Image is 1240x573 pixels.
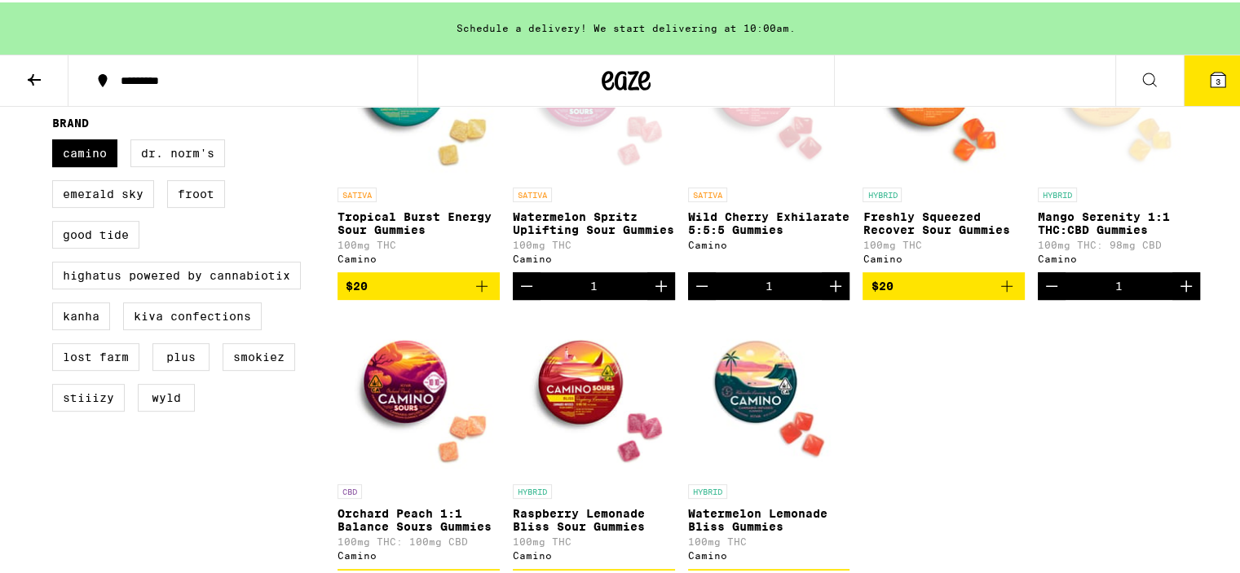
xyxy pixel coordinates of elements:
label: PLUS [152,341,210,368]
p: HYBRID [688,482,727,496]
p: Watermelon Lemonade Bliss Gummies [688,505,850,531]
p: HYBRID [863,185,902,200]
div: 1 [765,277,772,290]
p: 100mg THC [688,534,850,544]
p: HYBRID [1038,185,1077,200]
label: Dr. Norm's [130,137,225,165]
p: CBD [338,482,362,496]
p: 100mg THC [513,237,675,248]
a: Open page for Freshly Squeezed Recover Sour Gummies from Camino [863,14,1025,270]
p: Freshly Squeezed Recover Sour Gummies [863,208,1025,234]
p: 100mg THC [863,237,1025,248]
button: Increment [822,270,849,298]
label: Kanha [52,300,110,328]
p: 100mg THC: 98mg CBD [1038,237,1200,248]
a: Open page for Watermelon Lemonade Bliss Gummies from Camino [688,311,850,566]
div: Camino [863,251,1025,262]
label: Kiva Confections [123,300,262,328]
label: WYLD [138,381,195,409]
a: Open page for Orchard Peach 1:1 Balance Sours Gummies from Camino [338,311,500,566]
p: Mango Serenity 1:1 THC:CBD Gummies [1038,208,1200,234]
p: Watermelon Spritz Uplifting Sour Gummies [513,208,675,234]
div: Camino [513,251,675,262]
span: $20 [346,277,368,290]
button: Decrement [688,270,716,298]
a: Open page for Watermelon Spritz Uplifting Sour Gummies from Camino [513,14,675,270]
div: 1 [1115,277,1123,290]
button: Decrement [1038,270,1066,298]
p: 100mg THC [513,534,675,544]
p: Orchard Peach 1:1 Balance Sours Gummies [338,505,500,531]
p: Raspberry Lemonade Bliss Sour Gummies [513,505,675,531]
div: Camino [688,237,850,248]
label: Smokiez [223,341,295,368]
p: SATIVA [513,185,552,200]
p: Tropical Burst Energy Sour Gummies [338,208,500,234]
div: Camino [1038,251,1200,262]
div: Camino [338,251,500,262]
img: Camino - Orchard Peach 1:1 Balance Sours Gummies [338,311,500,474]
span: $20 [871,277,893,290]
label: Emerald Sky [52,178,154,205]
button: Decrement [513,270,541,298]
span: Hi. Need any help? [10,11,117,24]
a: Open page for Mango Serenity 1:1 THC:CBD Gummies from Camino [1038,14,1200,270]
a: Open page for Wild Cherry Exhilarate 5:5:5 Gummies from Camino [688,14,850,270]
button: Increment [647,270,675,298]
label: Good Tide [52,218,139,246]
p: SATIVA [338,185,377,200]
a: Open page for Raspberry Lemonade Bliss Sour Gummies from Camino [513,311,675,566]
p: SATIVA [688,185,727,200]
p: Wild Cherry Exhilarate 5:5:5 Gummies [688,208,850,234]
legend: Brand [52,114,89,127]
p: 100mg THC: 100mg CBD [338,534,500,544]
div: Camino [688,548,850,558]
a: Open page for Tropical Burst Energy Sour Gummies from Camino [338,14,500,270]
label: Camino [52,137,117,165]
div: Camino [338,548,500,558]
label: Froot [167,178,225,205]
div: 1 [590,277,598,290]
img: Camino - Watermelon Lemonade Bliss Gummies [688,311,850,474]
p: HYBRID [513,482,552,496]
button: Add to bag [338,270,500,298]
label: Lost Farm [52,341,139,368]
button: Increment [1172,270,1200,298]
div: Camino [513,548,675,558]
p: 100mg THC [338,237,500,248]
span: 3 [1216,74,1220,84]
button: Add to bag [863,270,1025,298]
label: Highatus Powered by Cannabiotix [52,259,301,287]
img: Camino - Raspberry Lemonade Bliss Sour Gummies [513,311,675,474]
label: STIIIZY [52,381,125,409]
